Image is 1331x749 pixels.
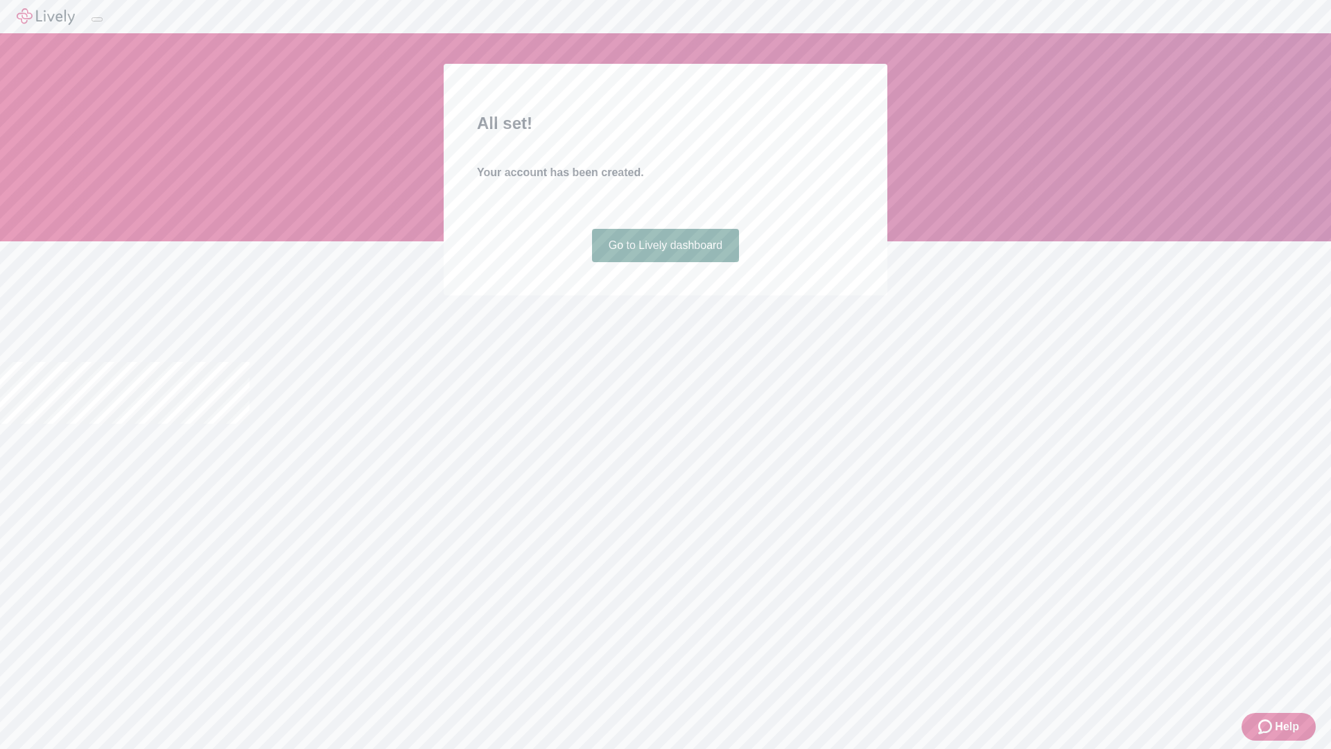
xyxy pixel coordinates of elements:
[1258,718,1275,735] svg: Zendesk support icon
[1242,713,1316,741] button: Zendesk support iconHelp
[477,111,854,136] h2: All set!
[17,8,75,25] img: Lively
[592,229,740,262] a: Go to Lively dashboard
[1275,718,1299,735] span: Help
[477,164,854,181] h4: Your account has been created.
[92,17,103,21] button: Log out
